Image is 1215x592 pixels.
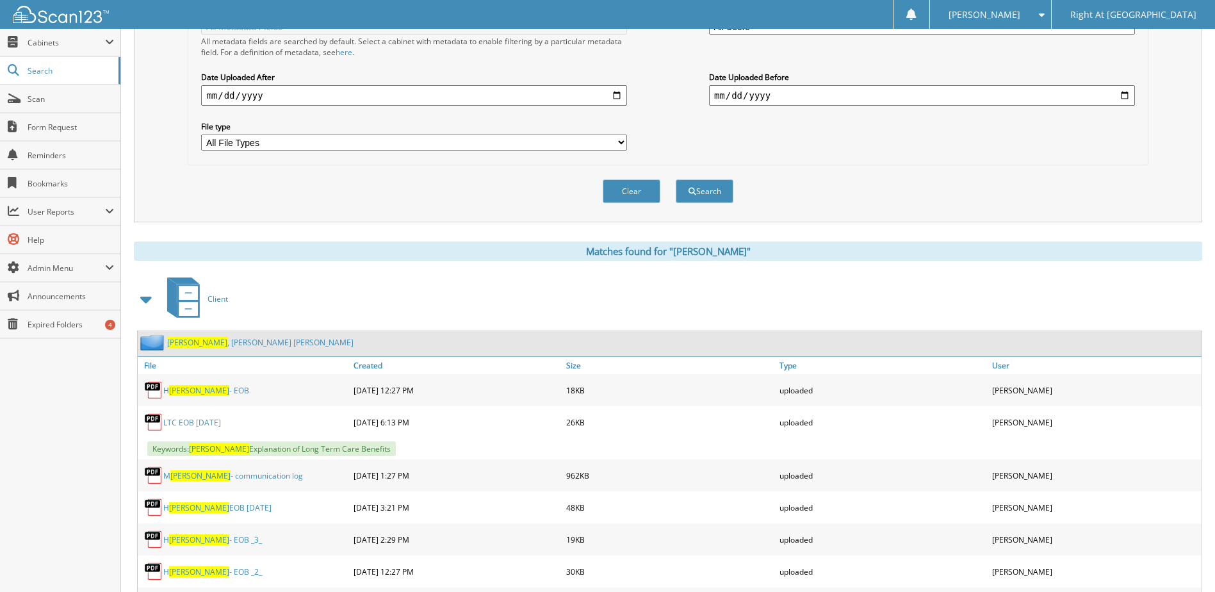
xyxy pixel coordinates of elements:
span: Search [28,65,112,76]
span: [PERSON_NAME] [167,337,227,348]
div: All metadata fields are searched by default. Select a cabinet with metadata to enable filtering b... [201,36,627,58]
label: File type [201,121,627,132]
span: Form Request [28,122,114,133]
div: [DATE] 2:29 PM [350,527,563,552]
span: Admin Menu [28,263,105,274]
img: PDF.png [144,466,163,485]
div: 18KB [563,377,776,403]
a: Size [563,357,776,374]
span: [PERSON_NAME] [170,470,231,481]
span: Help [28,234,114,245]
div: [DATE] 6:13 PM [350,409,563,435]
label: Date Uploaded After [201,72,627,83]
a: M[PERSON_NAME]- communication log [163,470,303,481]
div: 19KB [563,527,776,552]
img: PDF.png [144,413,163,432]
iframe: Chat Widget [1151,530,1215,592]
div: uploaded [776,377,989,403]
button: Search [676,179,733,203]
span: Announcements [28,291,114,302]
div: uploaded [776,463,989,488]
a: Client [159,274,228,324]
span: Bookmarks [28,178,114,189]
div: [DATE] 12:27 PM [350,559,563,584]
span: Client [208,293,228,304]
a: User [989,357,1202,374]
div: 4 [105,320,115,330]
input: start [201,85,627,106]
a: H[PERSON_NAME]EOB [DATE] [163,502,272,513]
img: scan123-logo-white.svg [13,6,109,23]
div: [PERSON_NAME] [989,409,1202,435]
span: User Reports [28,206,105,217]
div: uploaded [776,409,989,435]
span: [PERSON_NAME] [169,502,229,513]
img: folder2.png [140,334,167,350]
div: [DATE] 3:21 PM [350,495,563,520]
div: [PERSON_NAME] [989,495,1202,520]
div: 962KB [563,463,776,488]
div: [PERSON_NAME] [989,377,1202,403]
div: 26KB [563,409,776,435]
div: [DATE] 12:27 PM [350,377,563,403]
input: end [709,85,1135,106]
span: Reminders [28,150,114,161]
span: [PERSON_NAME] [169,566,229,577]
a: H[PERSON_NAME]- EOB _2_ [163,566,262,577]
div: uploaded [776,495,989,520]
span: [PERSON_NAME] [949,11,1020,19]
a: Created [350,357,563,374]
a: H[PERSON_NAME]- EOB _3_ [163,534,262,545]
a: Type [776,357,989,374]
div: Matches found for "[PERSON_NAME]" [134,242,1202,261]
span: Cabinets [28,37,105,48]
img: PDF.png [144,530,163,549]
div: [PERSON_NAME] [989,463,1202,488]
a: H[PERSON_NAME]- EOB [163,385,249,396]
span: [PERSON_NAME] [189,443,249,454]
span: Expired Folders [28,319,114,330]
div: uploaded [776,527,989,552]
a: File [138,357,350,374]
a: LTC EOB [DATE] [163,417,221,428]
a: here [336,47,352,58]
div: [PERSON_NAME] [989,527,1202,552]
button: Clear [603,179,660,203]
span: [PERSON_NAME] [169,385,229,396]
div: uploaded [776,559,989,584]
div: 30KB [563,559,776,584]
span: Keywords: Explanation of Long Term Care Benefits [147,441,396,456]
span: Scan [28,94,114,104]
a: [PERSON_NAME], [PERSON_NAME] [PERSON_NAME] [167,337,354,348]
img: PDF.png [144,562,163,581]
div: [DATE] 1:27 PM [350,463,563,488]
span: [PERSON_NAME] [169,534,229,545]
label: Date Uploaded Before [709,72,1135,83]
div: 48KB [563,495,776,520]
img: PDF.png [144,381,163,400]
span: Right At [GEOGRAPHIC_DATA] [1070,11,1196,19]
img: PDF.png [144,498,163,517]
div: [PERSON_NAME] [989,559,1202,584]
